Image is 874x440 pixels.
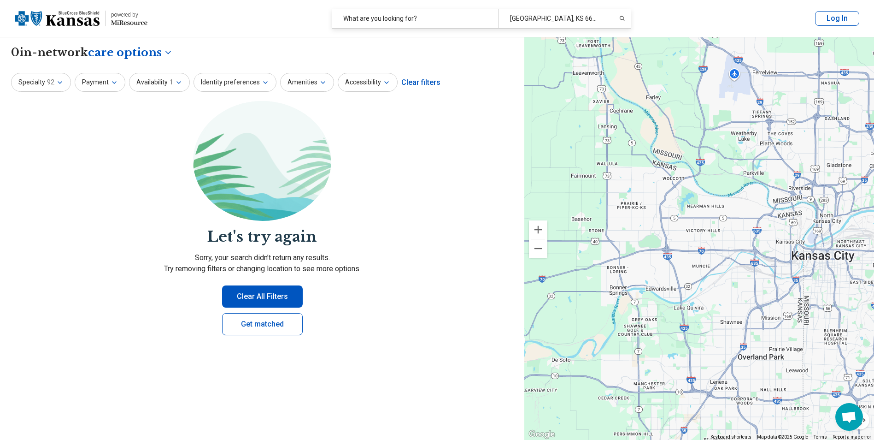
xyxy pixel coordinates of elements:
[814,434,827,440] a: Terms (opens in new tab)
[11,252,513,274] p: Sorry, your search didn’t return any results. Try removing filters or changing location to see mo...
[88,45,173,60] button: Care options
[280,73,334,92] button: Amenities
[401,71,440,94] div: Clear filters
[11,73,71,92] button: Specialty92
[499,9,610,28] div: [GEOGRAPHIC_DATA], KS 66113, [GEOGRAPHIC_DATA]
[815,11,859,26] button: Log In
[222,313,303,335] a: Get matched
[222,285,303,308] button: Clear All Filters
[757,434,808,440] span: Map data ©2025 Google
[15,7,100,30] img: Blue Cross Blue Shield Kansas
[15,7,147,30] a: Blue Cross Blue Shield Kansaspowered by
[194,73,276,92] button: Identity preferences
[170,77,173,87] span: 1
[129,73,190,92] button: Availability1
[529,220,547,239] button: Zoom in
[833,434,871,440] a: Report a map error
[332,9,499,28] div: What are you looking for?
[11,45,173,60] h1: 0 in-network
[529,239,547,258] button: Zoom out
[11,226,513,247] h2: Let's try again
[47,77,54,87] span: 92
[75,73,125,92] button: Payment
[338,73,398,92] button: Accessibility
[111,11,147,19] div: powered by
[88,45,162,60] span: care options
[835,403,863,431] div: Open chat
